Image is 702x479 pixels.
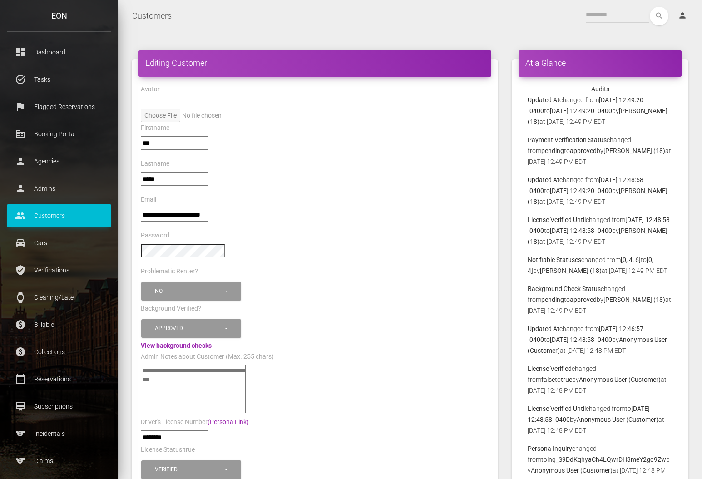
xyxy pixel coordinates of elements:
[7,313,111,336] a: paid Billable
[528,134,672,167] p: changed from to by at [DATE] 12:49 PM EDT
[14,182,104,195] p: Admins
[7,449,111,472] a: sports Claims
[141,418,249,427] label: Driver's License Number
[528,214,672,247] p: changed from to by at [DATE] 12:49 PM EDT
[14,291,104,304] p: Cleaning/Late
[141,319,241,338] button: Approved
[14,100,104,114] p: Flagged Reservations
[528,174,672,207] p: changed from to by at [DATE] 12:49 PM EDT
[132,5,172,27] a: Customers
[7,41,111,64] a: dashboard Dashboard
[14,454,104,468] p: Claims
[7,286,111,309] a: watch Cleaning/Late
[141,304,201,313] label: Background Verified?
[14,209,104,222] p: Customers
[671,7,695,25] a: person
[541,296,564,303] b: pending
[141,267,198,276] label: Problematic Renter?
[14,127,104,141] p: Booking Portal
[155,287,223,295] div: No
[14,372,104,386] p: Reservations
[528,254,672,276] p: changed from to by at [DATE] 12:49 PM EDT
[528,405,586,412] b: License Verified Until
[141,231,169,240] label: Password
[141,352,274,361] label: Admin Notes about Customer (Max. 255 chars)
[570,147,597,154] b: approved
[141,445,195,454] label: License Status true
[528,216,586,223] b: License Verified Until
[540,267,602,274] b: [PERSON_NAME] (18)
[141,342,212,349] a: View background checks
[141,123,169,133] label: Firstname
[7,204,111,227] a: people Customers
[528,94,672,127] p: changed from to by at [DATE] 12:49 PM EDT
[7,259,111,281] a: verified_user Verifications
[7,68,111,91] a: task_alt Tasks
[141,159,169,168] label: Lastname
[541,376,555,383] b: false
[528,176,559,183] b: Updated At
[603,296,665,303] b: [PERSON_NAME] (18)
[155,325,223,332] div: Approved
[678,11,687,20] i: person
[528,136,607,143] b: Payment Verification Status
[528,285,601,292] b: Background Check Status
[145,57,484,69] h4: Editing Customer
[14,318,104,331] p: Billable
[14,400,104,413] p: Subscriptions
[650,7,668,25] button: search
[561,376,572,383] b: true
[528,325,559,332] b: Updated At
[528,403,672,436] p: changed from to by at [DATE] 12:48 PM EDT
[14,73,104,86] p: Tasks
[141,195,156,204] label: Email
[141,460,241,479] button: Verified
[14,345,104,359] p: Collections
[528,365,572,372] b: License Verified
[547,456,666,463] b: inq_S9DdKqhyaCh4LQwrDH3meY2gq9Zw
[7,395,111,418] a: card_membership Subscriptions
[141,85,160,94] label: Avatar
[155,466,223,474] div: Verified
[14,154,104,168] p: Agencies
[591,85,609,93] strong: Audits
[7,341,111,363] a: paid Collections
[550,336,612,343] b: [DATE] 12:48:58 -0400
[550,187,612,194] b: [DATE] 12:49:20 -0400
[528,256,581,263] b: Notifiable Statuses
[531,467,613,474] b: Anonymous User (Customer)
[579,376,661,383] b: Anonymous User (Customer)
[528,283,672,316] p: changed from to by at [DATE] 12:49 PM EDT
[528,96,559,104] b: Updated At
[525,57,675,69] h4: At a Glance
[550,227,612,234] b: [DATE] 12:48:58 -0400
[577,416,658,423] b: Anonymous User (Customer)
[570,296,597,303] b: approved
[7,422,111,445] a: sports Incidentals
[14,427,104,440] p: Incidentals
[14,45,104,59] p: Dashboard
[141,282,241,301] button: No
[14,236,104,250] p: Cars
[7,123,111,145] a: corporate_fare Booking Portal
[603,147,665,154] b: [PERSON_NAME] (18)
[7,177,111,200] a: person Admins
[14,263,104,277] p: Verifications
[528,445,572,452] b: Persona Inquiry
[621,256,641,263] b: [0, 4, 6]
[528,363,672,396] p: changed from to by at [DATE] 12:48 PM EDT
[7,232,111,254] a: drive_eta Cars
[208,418,249,425] a: (Persona Link)
[7,368,111,390] a: calendar_today Reservations
[7,95,111,118] a: flag Flagged Reservations
[550,107,612,114] b: [DATE] 12:49:20 -0400
[528,323,672,356] p: changed from to by at [DATE] 12:48 PM EDT
[541,147,564,154] b: pending
[7,150,111,173] a: person Agencies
